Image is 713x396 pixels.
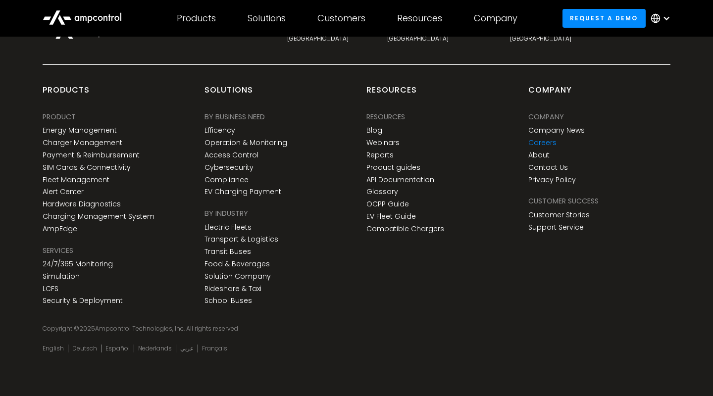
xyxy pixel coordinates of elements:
a: LCFS [43,285,58,293]
span: 2025 [79,324,95,333]
div: Customer success [528,196,599,206]
a: Simulation [43,272,80,281]
div: PRODUCT [43,111,76,122]
a: Glossary [366,188,398,196]
a: Electric Fleets [204,223,252,232]
a: Energy Management [43,126,117,135]
div: Company [528,85,572,103]
div: Products [177,13,216,24]
a: Blog [366,126,382,135]
a: Contact Us [528,163,568,172]
a: Transport & Logistics [204,235,278,244]
a: Compatible Chargers [366,225,444,233]
a: Payment & Reimbursement [43,151,140,159]
div: Customers [317,13,365,24]
a: Transit Buses [204,247,251,256]
div: SERVICES [43,245,73,256]
a: Company News [528,126,585,135]
div: Company [474,13,517,24]
a: Charger Management [43,139,122,147]
a: Product guides [366,163,420,172]
a: Reports [366,151,394,159]
div: Resources [397,13,442,24]
a: Operation & Monitoring [204,139,287,147]
a: Español [105,345,130,352]
a: Alert Center [43,188,84,196]
a: Support Service [528,223,584,232]
a: Nederlands [138,345,172,352]
a: Solution Company [204,272,271,281]
div: Solutions [248,13,286,24]
a: School Buses [204,297,252,305]
a: Deutsch [72,345,97,352]
a: EV Charging Payment [204,188,281,196]
a: Security & Deployment [43,297,123,305]
a: About [528,151,550,159]
a: 24/7/365 Monitoring [43,260,113,268]
div: BY BUSINESS NEED [204,111,265,122]
a: عربي [180,345,194,352]
a: SIM Cards & Connectivity [43,163,131,172]
a: Customer Stories [528,211,590,219]
a: Fleet Management [43,176,109,184]
div: Solutions [204,85,253,103]
div: products [43,85,90,103]
a: OCPP Guide [366,200,409,208]
a: Careers [528,139,557,147]
a: Webinars [366,139,400,147]
a: English [43,345,64,352]
a: Food & Beverages [204,260,270,268]
a: Request a demo [562,9,646,27]
div: Resources [366,111,405,122]
a: Hardware Diagnostics [43,200,121,208]
a: AmpEdge [43,225,77,233]
a: API Documentation [366,176,434,184]
div: Copyright © Ampcontrol Technologies, Inc. All rights reserved [43,325,670,333]
a: Charging Management System [43,212,154,221]
a: Français [202,345,227,352]
div: Company [528,111,564,122]
a: Privacy Policy [528,176,576,184]
a: EV Fleet Guide [366,212,416,221]
div: BY INDUSTRY [204,208,248,219]
a: Compliance [204,176,249,184]
div: Wöhrmühle 2 91056 [GEOGRAPHIC_DATA] [GEOGRAPHIC_DATA] [287,19,367,43]
a: Cybersecurity [204,163,254,172]
div: [STREET_ADDRESS][PERSON_NAME] [GEOGRAPHIC_DATA] [GEOGRAPHIC_DATA] [387,19,490,43]
a: Access Control [204,151,258,159]
a: Efficency [204,126,235,135]
a: Rideshare & Taxi [204,285,261,293]
div: [STREET_ADDRESS] [US_STATE][GEOGRAPHIC_DATA] [GEOGRAPHIC_DATA] [510,19,605,43]
div: Resources [366,85,417,103]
